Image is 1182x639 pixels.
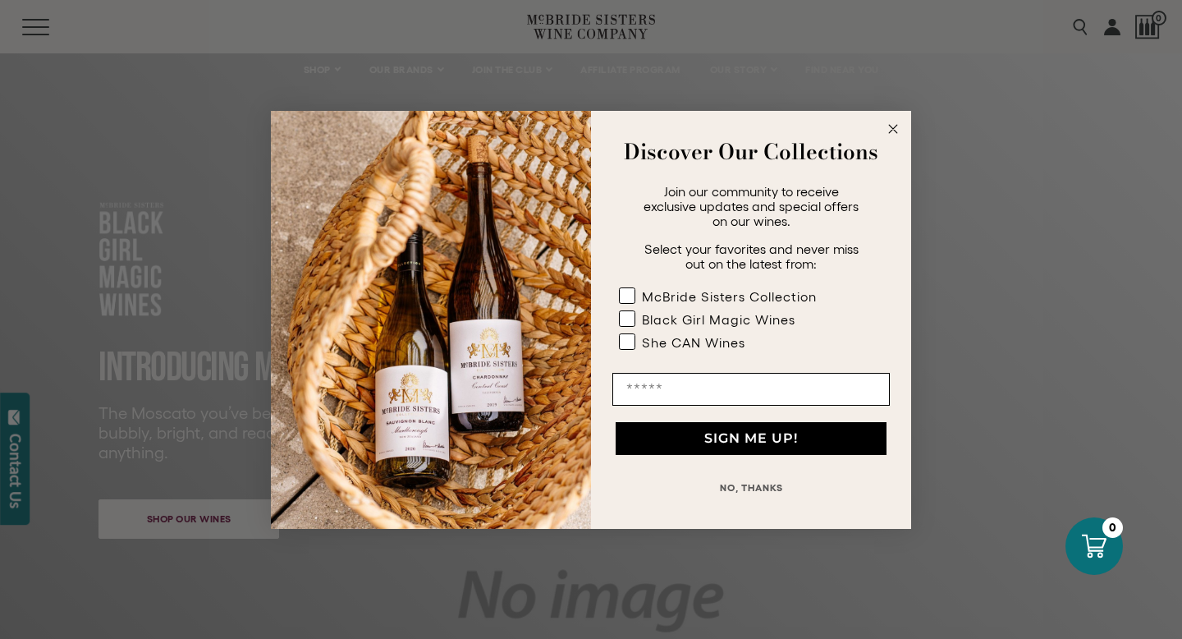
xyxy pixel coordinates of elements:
div: Black Girl Magic Wines [642,312,795,327]
span: Join our community to receive exclusive updates and special offers on our wines. [644,184,859,228]
button: NO, THANKS [612,471,890,504]
button: Close dialog [883,119,903,139]
div: She CAN Wines [642,335,745,350]
button: SIGN ME UP! [616,422,886,455]
strong: Discover Our Collections [624,136,878,168]
img: 42653730-7e35-4af7-a99d-12bf478283cf.jpeg [271,111,591,529]
span: Select your favorites and never miss out on the latest from: [644,241,859,271]
div: 0 [1102,517,1123,538]
div: McBride Sisters Collection [642,289,817,304]
input: Email [612,373,890,406]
